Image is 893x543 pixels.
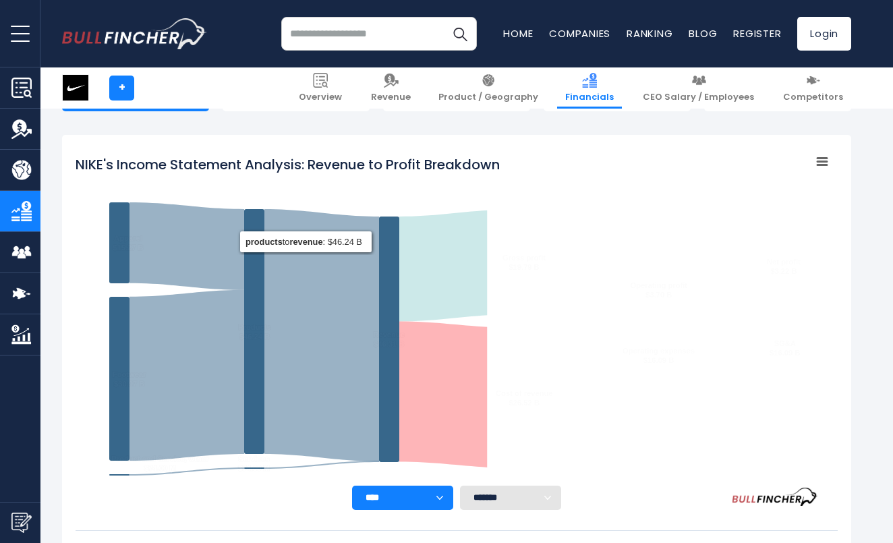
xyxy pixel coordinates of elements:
[373,331,405,348] text: Revenue $46.31 B
[113,234,143,252] text: Apparel $15.27 B
[733,26,781,40] a: Register
[783,92,843,103] span: Competitors
[371,92,411,103] span: Revenue
[238,323,271,341] text: Products $46.24 B
[430,67,546,109] a: Product / Geography
[767,258,801,275] text: Net profit $3.22 B
[109,76,134,101] a: +
[438,92,538,103] span: Product / Geography
[770,339,800,357] text: SG&A $16.09 B
[111,455,209,472] text: Product and Service, Other $74.00 M
[62,18,207,49] a: Go to homepage
[76,148,838,486] svg: NIKE's Income Statement Analysis: Revenue to Profit Breakdown
[503,26,533,40] a: Home
[565,92,614,103] span: Financials
[775,67,851,109] a: Competitors
[63,75,88,101] img: NKE logo
[797,17,851,51] a: Login
[238,455,270,472] text: Services $74.00 M
[299,92,342,103] span: Overview
[549,26,610,40] a: Companies
[76,155,500,174] tspan: NIKE's Income Statement Analysis: Revenue to Profit Breakdown
[113,370,146,388] text: Footwear $30.97 B
[643,92,754,103] span: CEO Salary / Employees
[363,67,419,109] a: Revenue
[689,26,717,40] a: Blog
[631,281,688,299] text: Operating profit $3.70 B
[502,254,546,271] text: Gross profit $19.79 B
[623,347,695,364] text: Operating expenses $16.09 B
[443,17,477,51] button: Search
[496,389,553,407] text: Cost of revenue $26.52 B
[62,18,207,49] img: bullfincher logo
[635,67,762,109] a: CEO Salary / Employees
[557,67,622,109] a: Financials
[291,67,350,109] a: Overview
[627,26,672,40] a: Ranking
